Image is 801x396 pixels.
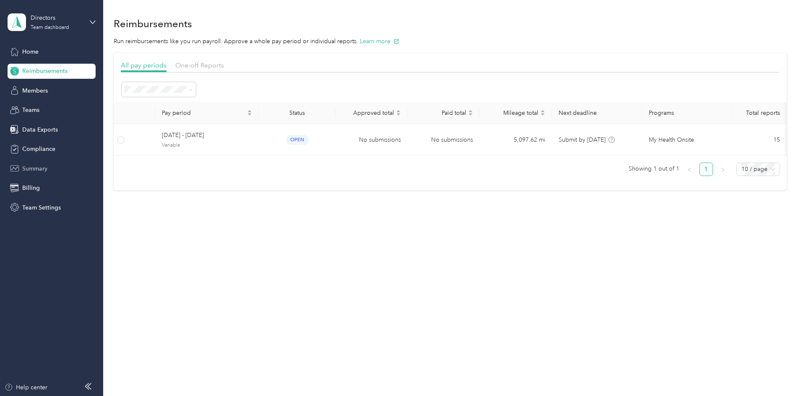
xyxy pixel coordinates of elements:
span: 10 / page [741,163,775,176]
span: Pay period [162,109,245,116]
td: 15 [732,124,786,156]
th: Programs [642,102,732,124]
span: Billing [22,184,40,192]
span: Reimbursements [22,67,68,75]
th: Paid total [408,102,480,124]
span: caret-up [247,109,252,114]
span: All pay periods [121,61,166,69]
span: Compliance [22,145,55,153]
span: One-off Reports [175,61,224,69]
span: left [687,167,692,172]
th: Next deadline [552,102,642,124]
a: 1 [700,163,713,176]
span: Approved total [342,109,394,116]
div: Directors [31,13,83,22]
span: caret-down [468,112,473,117]
span: Showing 1 out of 1 [629,163,679,175]
button: Help center [5,383,47,392]
th: Pay period [155,102,259,124]
span: Teams [22,106,39,114]
li: Previous Page [683,163,696,176]
span: [DATE] - [DATE] [162,131,252,140]
th: Approved total [335,102,408,124]
div: Page Size [736,163,780,176]
button: left [683,163,696,176]
span: caret-up [540,109,545,114]
span: caret-down [396,112,401,117]
span: Members [22,86,48,95]
span: Data Exports [22,125,58,134]
td: No submissions [335,124,408,156]
span: right [720,167,726,172]
td: 5,097.62 mi [480,124,552,156]
span: Paid total [414,109,466,116]
span: Team Settings [22,203,61,212]
span: Mileage total [486,109,538,116]
span: Variable [162,142,252,149]
p: Run reimbursements like you run payroll. Approve a whole pay period or individual reports. [114,37,787,46]
h1: Reimbursements [114,19,192,28]
span: open [286,135,309,145]
th: Total reports [732,102,786,124]
div: Team dashboard [31,25,69,30]
span: Summary [22,164,47,173]
span: caret-up [396,109,401,114]
span: caret-up [468,109,473,114]
span: My Health Onsite [649,135,694,145]
span: caret-down [540,112,545,117]
div: Status [265,109,329,116]
span: caret-down [247,112,252,117]
iframe: Everlance-gr Chat Button Frame [754,349,801,396]
td: No submissions [408,124,480,156]
th: Mileage total [480,102,552,124]
span: Submit by [DATE] [559,136,606,143]
span: Home [22,47,39,56]
li: Next Page [716,163,730,176]
button: Learn more [360,37,399,46]
button: right [716,163,730,176]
